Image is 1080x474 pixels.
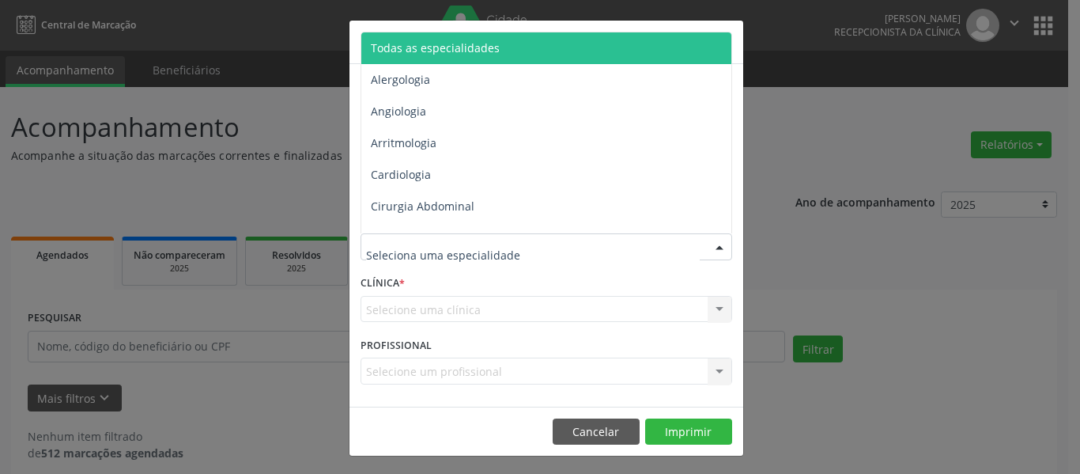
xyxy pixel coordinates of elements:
[371,104,426,119] span: Angiologia
[361,333,432,358] label: PROFISSIONAL
[371,135,436,150] span: Arritmologia
[361,271,405,296] label: CLÍNICA
[553,419,640,446] button: Cancelar
[371,230,468,245] span: Cirurgia Bariatrica
[371,72,430,87] span: Alergologia
[712,21,743,59] button: Close
[645,419,732,446] button: Imprimir
[371,199,474,214] span: Cirurgia Abdominal
[371,167,431,182] span: Cardiologia
[371,40,500,55] span: Todas as especialidades
[361,32,542,52] h5: Relatório de agendamentos
[366,239,700,271] input: Seleciona uma especialidade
